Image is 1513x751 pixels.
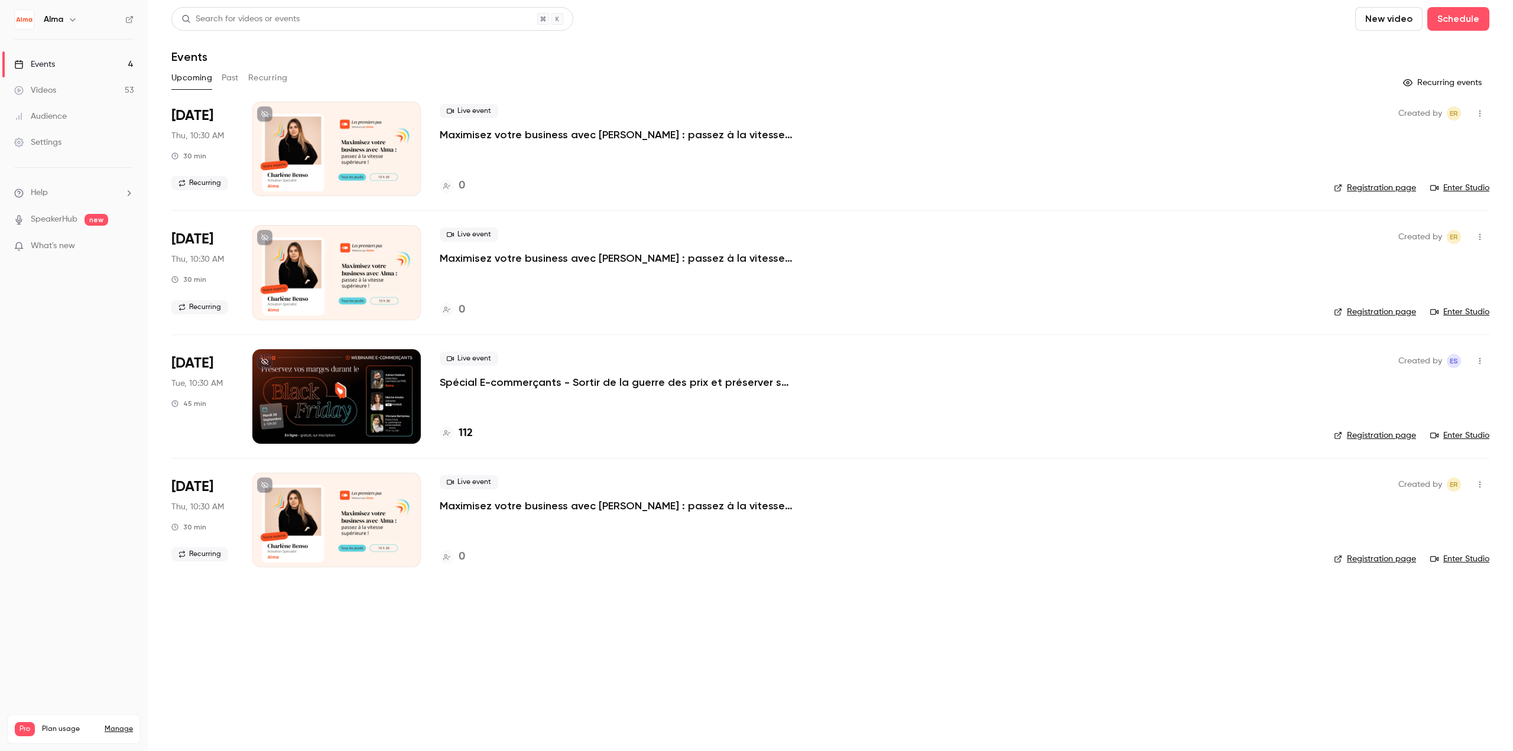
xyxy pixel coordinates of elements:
a: 0 [440,178,465,194]
div: 30 min [171,151,206,161]
button: New video [1355,7,1423,31]
span: Created by [1398,230,1442,244]
span: Help [31,187,48,199]
h4: 0 [459,302,465,318]
span: Recurring [171,176,228,190]
a: Enter Studio [1430,306,1489,318]
span: ER [1450,477,1458,492]
a: Enter Studio [1430,182,1489,194]
span: [DATE] [171,106,213,125]
span: ER [1450,106,1458,121]
span: Recurring [171,300,228,314]
a: Enter Studio [1430,430,1489,441]
span: Live event [440,352,498,366]
span: Pro [15,722,35,736]
span: Evan SAIDI [1447,354,1461,368]
div: Sep 25 Thu, 10:30 AM (Europe/Paris) [171,225,233,320]
span: Thu, 10:30 AM [171,253,224,265]
a: 112 [440,425,473,441]
a: Maximisez votre business avec [PERSON_NAME] : passez à la vitesse supérieure ! [440,128,794,142]
div: Sep 18 Thu, 10:30 AM (Europe/Paris) [171,102,233,196]
h4: 0 [459,178,465,194]
span: Live event [440,227,498,242]
a: Registration page [1334,553,1416,565]
a: Registration page [1334,306,1416,318]
h4: 112 [459,425,473,441]
div: Events [14,58,55,70]
span: Recurring [171,547,228,561]
span: Eric ROMER [1447,477,1461,492]
a: 0 [440,302,465,318]
h4: 0 [459,549,465,565]
div: Search for videos or events [181,13,300,25]
span: Tue, 10:30 AM [171,378,223,389]
a: Spécial E-commerçants - Sortir de la guerre des prix et préserver ses marges pendant [DATE][DATE] [440,375,794,389]
button: Schedule [1427,7,1489,31]
iframe: Noticeable Trigger [119,241,134,252]
span: [DATE] [171,354,213,373]
a: Registration page [1334,430,1416,441]
span: Created by [1398,106,1442,121]
a: Maximisez votre business avec [PERSON_NAME] : passez à la vitesse supérieure ! [440,499,794,513]
button: Past [222,69,239,87]
span: ES [1450,354,1458,368]
span: Created by [1398,354,1442,368]
div: 30 min [171,522,206,532]
span: [DATE] [171,477,213,496]
h1: Events [171,50,207,64]
span: Plan usage [42,724,98,734]
button: Recurring events [1398,73,1489,92]
div: Oct 2 Thu, 10:30 AM (Europe/Paris) [171,473,233,567]
a: Enter Studio [1430,553,1489,565]
img: Alma [15,10,34,29]
div: Videos [14,84,56,96]
span: ER [1450,230,1458,244]
div: 45 min [171,399,206,408]
a: Registration page [1334,182,1416,194]
div: Sep 30 Tue, 10:30 AM (Europe/Paris) [171,349,233,444]
span: Eric ROMER [1447,230,1461,244]
div: 30 min [171,275,206,284]
span: What's new [31,240,75,252]
button: Upcoming [171,69,212,87]
button: Recurring [248,69,288,87]
div: Settings [14,136,61,148]
h6: Alma [44,14,63,25]
span: new [85,214,108,226]
div: Audience [14,110,67,122]
li: help-dropdown-opener [14,187,134,199]
a: SpeakerHub [31,213,77,226]
span: Thu, 10:30 AM [171,501,224,513]
span: Live event [440,475,498,489]
a: Maximisez votre business avec [PERSON_NAME] : passez à la vitesse supérieure ! [440,251,794,265]
span: Live event [440,104,498,118]
span: [DATE] [171,230,213,249]
span: Thu, 10:30 AM [171,130,224,142]
span: Created by [1398,477,1442,492]
span: Eric ROMER [1447,106,1461,121]
a: Manage [105,724,133,734]
a: 0 [440,549,465,565]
